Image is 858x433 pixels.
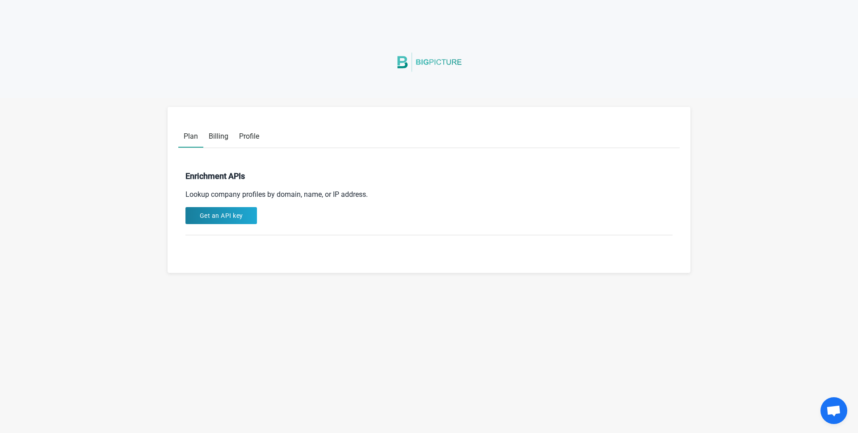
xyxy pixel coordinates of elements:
a: Open chat [820,397,847,424]
span: Billing [209,132,228,140]
span: Profile [239,132,259,140]
h4: Enrichment APIs [185,170,673,182]
button: Get an API key [185,207,257,224]
span: Plan [184,132,198,140]
img: BigPicture [395,43,463,81]
p: Lookup company profiles by domain, name, or IP address. [185,189,673,200]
